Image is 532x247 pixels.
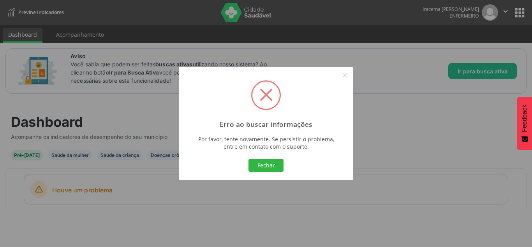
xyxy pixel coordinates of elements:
button: Feedback - Mostrar pesquisa [517,97,532,150]
h2: Erro ao buscar informações [220,120,312,128]
button: Close this dialog [338,69,351,82]
button: Fechar [248,159,284,172]
div: Por favor, tente novamente. Se persistir o problema, entre em contato com o suporte. [194,135,338,150]
span: Feedback [521,105,528,132]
